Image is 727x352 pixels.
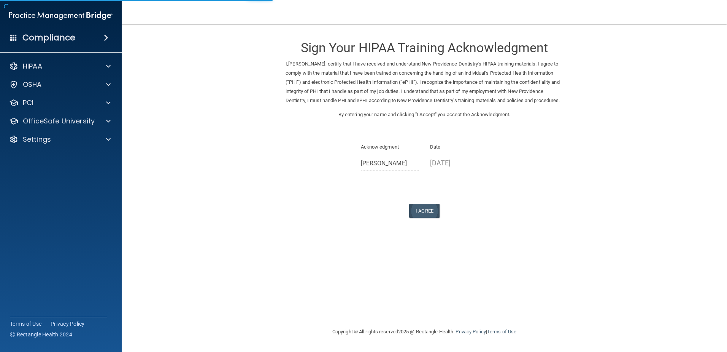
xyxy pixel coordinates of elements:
[23,98,33,107] p: PCI
[286,59,563,105] p: I, , certify that I have received and understand New Providence Dentistry's HIPAA training materi...
[487,329,516,334] a: Terms of Use
[409,204,440,218] button: I Agree
[286,110,563,119] p: By entering your name and clicking "I Accept" you accept the Acknowledgment.
[430,142,488,152] p: Date
[9,8,113,23] img: PMB logo
[9,117,111,126] a: OfficeSafe University
[10,331,72,338] span: Ⓒ Rectangle Health 2024
[23,135,51,144] p: Settings
[23,80,42,89] p: OSHA
[23,62,42,71] p: HIPAA
[361,142,419,152] p: Acknowledgment
[286,41,563,55] h3: Sign Your HIPAA Training Acknowledgment
[9,98,111,107] a: PCI
[456,329,486,334] a: Privacy Policy
[22,32,75,43] h4: Compliance
[51,320,85,328] a: Privacy Policy
[10,320,41,328] a: Terms of Use
[9,80,111,89] a: OSHA
[23,117,95,126] p: OfficeSafe University
[286,320,563,344] div: Copyright © All rights reserved 2025 @ Rectangle Health | |
[9,135,111,144] a: Settings
[9,62,111,71] a: HIPAA
[288,61,325,67] ins: [PERSON_NAME]
[430,157,488,169] p: [DATE]
[361,157,419,171] input: Full Name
